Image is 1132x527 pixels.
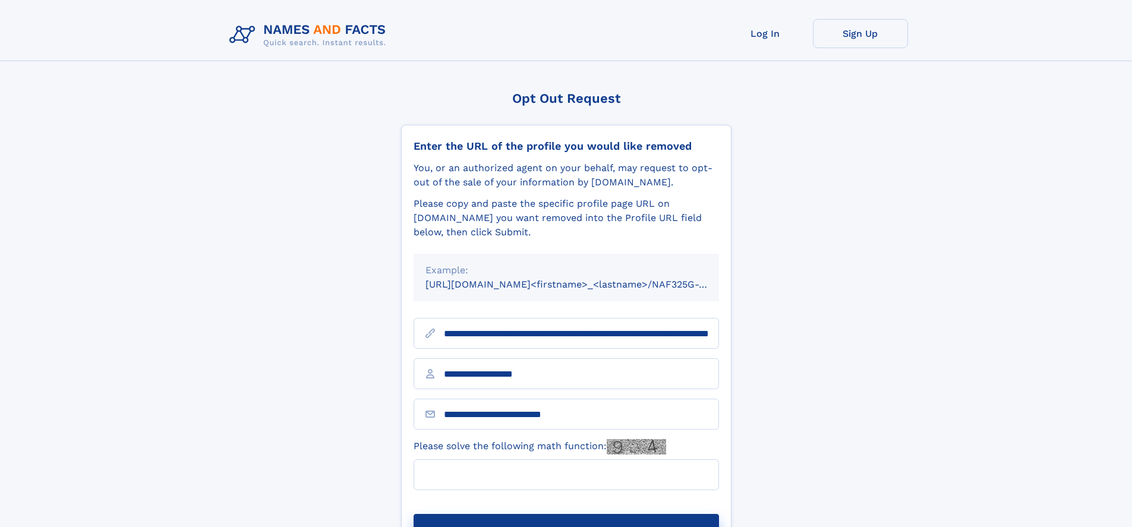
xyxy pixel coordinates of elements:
small: [URL][DOMAIN_NAME]<firstname>_<lastname>/NAF325G-xxxxxxxx [425,279,742,290]
a: Log In [718,19,813,48]
label: Please solve the following math function: [414,439,666,455]
div: Example: [425,263,707,277]
img: Logo Names and Facts [225,19,396,51]
div: Please copy and paste the specific profile page URL on [DOMAIN_NAME] you want removed into the Pr... [414,197,719,239]
div: Opt Out Request [401,91,731,106]
div: You, or an authorized agent on your behalf, may request to opt-out of the sale of your informatio... [414,161,719,190]
div: Enter the URL of the profile you would like removed [414,140,719,153]
a: Sign Up [813,19,908,48]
